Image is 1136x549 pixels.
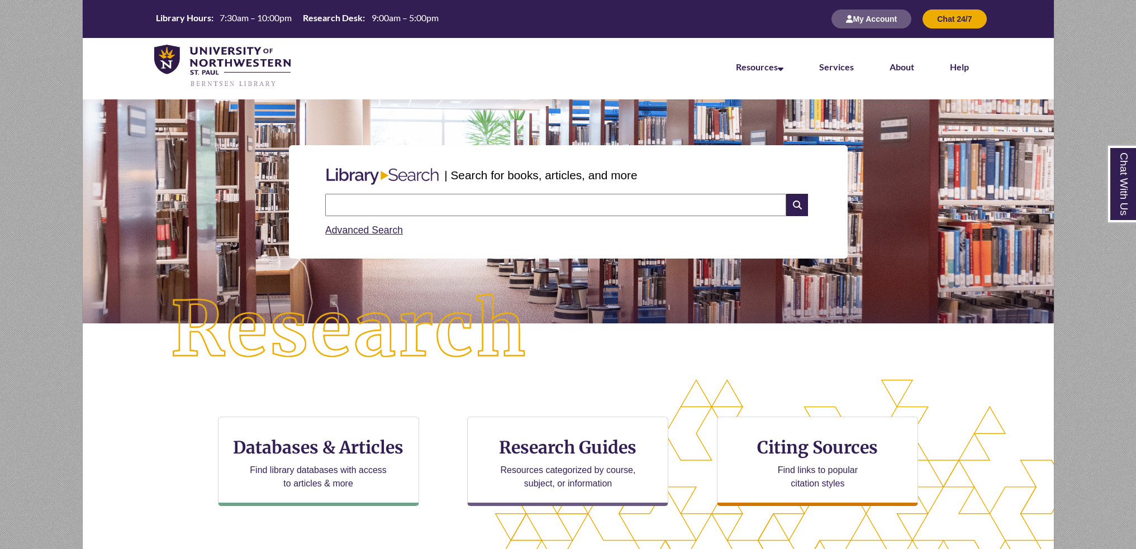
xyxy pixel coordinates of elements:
a: Databases & Articles Find library databases with access to articles & more [218,417,419,506]
i: Search [786,194,807,216]
p: Find links to popular citation styles [763,464,872,490]
img: UNWSP Library Logo [154,45,291,88]
p: | Search for books, articles, and more [444,166,637,184]
h3: Research Guides [477,437,659,458]
a: Research Guides Resources categorized by course, subject, or information [467,417,668,506]
a: Services [819,61,854,72]
button: Chat 24/7 [923,9,986,28]
span: 9:00am – 5:00pm [372,12,439,23]
h3: Databases & Articles [227,437,410,458]
img: Libary Search [321,164,444,189]
a: Advanced Search [325,225,403,236]
a: Citing Sources Find links to popular citation styles [717,417,918,506]
table: Hours Today [151,12,443,26]
th: Research Desk: [298,12,367,24]
img: Research [131,254,568,406]
p: Resources categorized by course, subject, or information [495,464,641,490]
p: Find library databases with access to articles & more [245,464,391,490]
a: About [890,61,914,72]
a: Chat 24/7 [923,14,986,23]
button: My Account [831,9,911,28]
a: My Account [831,14,911,23]
h3: Citing Sources [750,437,886,458]
a: Hours Today [151,12,443,27]
a: Help [950,61,969,72]
th: Library Hours: [151,12,215,24]
a: Resources [736,61,783,72]
span: 7:30am – 10:00pm [220,12,292,23]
